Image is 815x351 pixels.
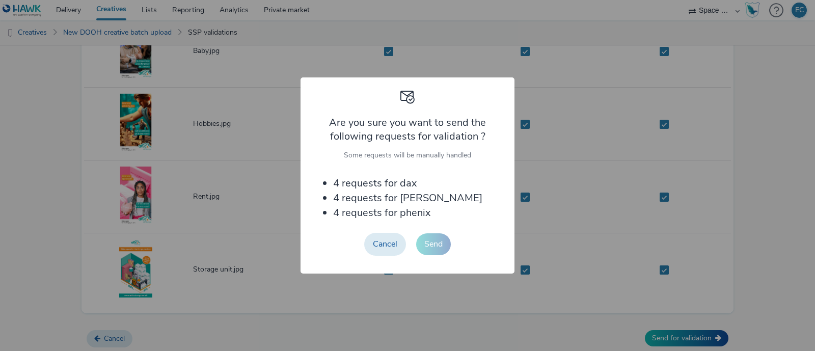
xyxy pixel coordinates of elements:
[416,233,451,255] button: Send
[313,151,502,160] h5: Some requests will be manually handled
[333,176,482,191] li: 4 requests for dax
[333,205,482,220] li: 4 requests for phenix
[313,116,502,143] h3: Are you sure you want to send the following requests for validation ?
[333,191,482,205] li: 4 requests for [PERSON_NAME]
[364,233,406,255] button: Cancel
